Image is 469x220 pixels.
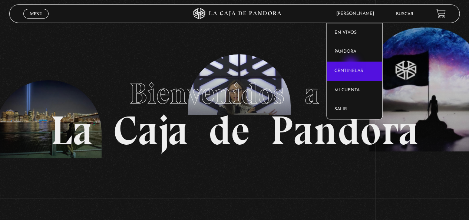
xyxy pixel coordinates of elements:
span: Bienvenidos a [129,76,340,111]
a: En vivos [327,23,382,43]
a: Salir [327,100,382,119]
a: Centinelas [327,62,382,81]
span: Cerrar [27,18,45,23]
a: View your shopping cart [436,9,446,19]
h1: La Caja de Pandora [50,69,419,151]
a: Pandora [327,42,382,62]
a: Mi cuenta [327,81,382,100]
span: Menu [30,12,42,16]
span: [PERSON_NAME] [333,12,382,16]
a: Buscar [396,12,413,16]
